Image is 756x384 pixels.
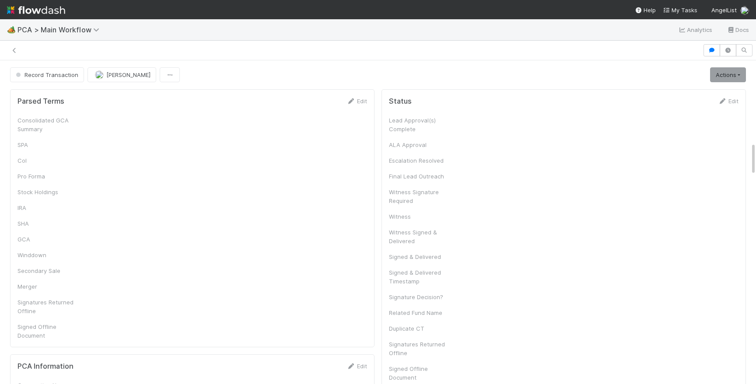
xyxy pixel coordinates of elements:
[635,6,656,14] div: Help
[17,362,73,371] h5: PCA Information
[7,3,65,17] img: logo-inverted-e16ddd16eac7371096b0.svg
[389,116,455,133] div: Lead Approval(s) Complete
[10,67,84,82] button: Record Transaction
[389,156,455,165] div: Escalation Resolved
[17,282,83,291] div: Merger
[87,67,156,82] button: [PERSON_NAME]
[389,364,455,382] div: Signed Offline Document
[389,140,455,149] div: ALA Approval
[17,266,83,275] div: Secondary Sale
[17,116,83,133] div: Consolidated GCA Summary
[389,97,412,106] h5: Status
[389,188,455,205] div: Witness Signature Required
[17,188,83,196] div: Stock Holdings
[710,67,746,82] a: Actions
[106,71,150,78] span: [PERSON_NAME]
[17,172,83,181] div: Pro Forma
[389,172,455,181] div: Final Lead Outreach
[17,251,83,259] div: Winddown
[711,7,737,14] span: AngelList
[346,363,367,370] a: Edit
[678,24,713,35] a: Analytics
[17,219,83,228] div: SHA
[663,6,697,14] a: My Tasks
[17,25,104,34] span: PCA > Main Workflow
[7,26,16,33] span: 🏕️
[17,156,83,165] div: CoI
[663,7,697,14] span: My Tasks
[17,140,83,149] div: SPA
[17,97,64,106] h5: Parsed Terms
[17,322,83,340] div: Signed Offline Document
[727,24,749,35] a: Docs
[389,308,455,317] div: Related Fund Name
[389,293,455,301] div: Signature Decision?
[718,98,738,105] a: Edit
[389,228,455,245] div: Witness Signed & Delivered
[346,98,367,105] a: Edit
[740,6,749,15] img: avatar_e1f102a8-6aea-40b1-874c-e2ab2da62ba9.png
[389,324,455,333] div: Duplicate CT
[95,70,104,79] img: avatar_e1f102a8-6aea-40b1-874c-e2ab2da62ba9.png
[389,212,455,221] div: Witness
[17,235,83,244] div: GCA
[17,203,83,212] div: IRA
[17,298,83,315] div: Signatures Returned Offline
[389,340,455,357] div: Signatures Returned Offline
[389,252,455,261] div: Signed & Delivered
[389,268,455,286] div: Signed & Delivered Timestamp
[14,71,78,78] span: Record Transaction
